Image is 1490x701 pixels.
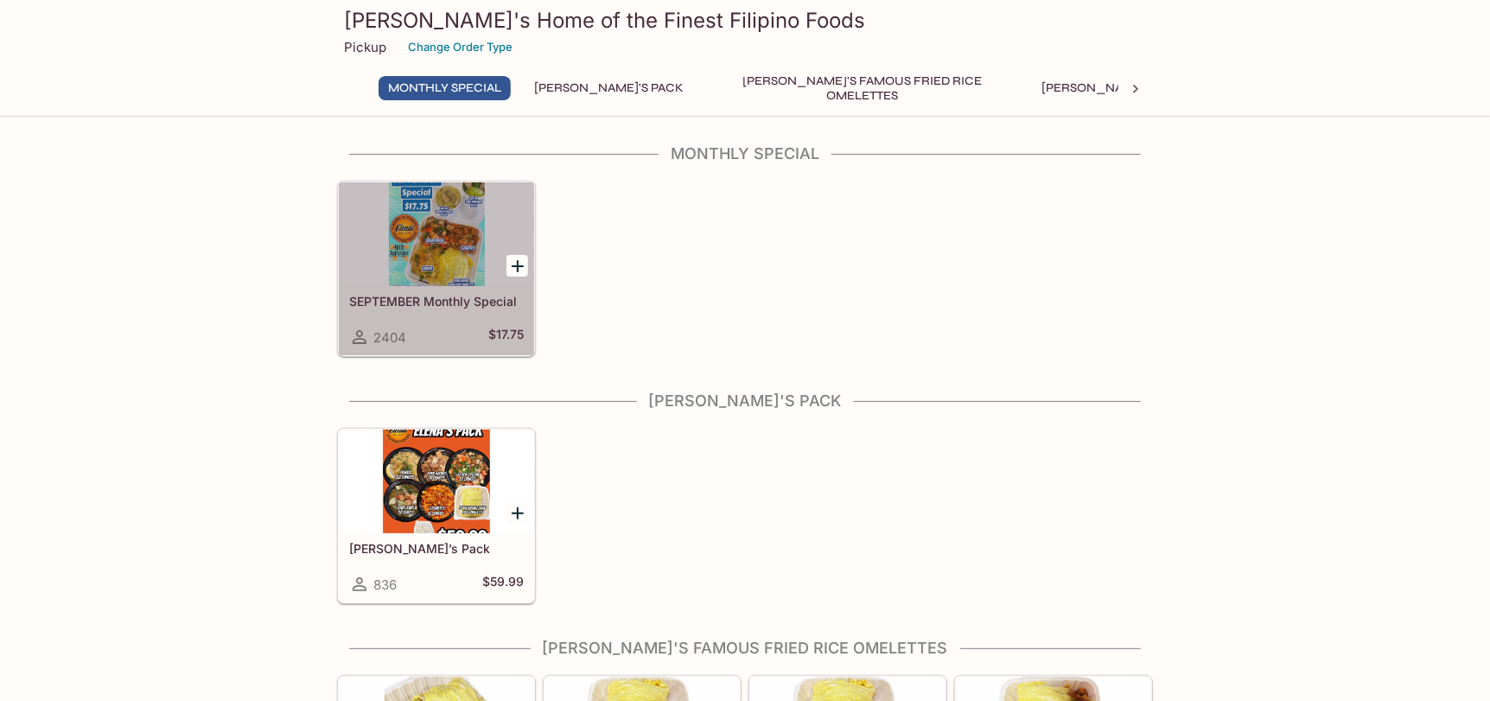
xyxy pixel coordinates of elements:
[338,182,535,356] a: SEPTEMBER Monthly Special2404$17.75
[337,144,1153,163] h4: Monthly Special
[337,639,1153,658] h4: [PERSON_NAME]'s Famous Fried Rice Omelettes
[373,329,406,346] span: 2404
[488,327,524,347] h5: $17.75
[338,429,535,603] a: [PERSON_NAME]’s Pack836$59.99
[344,7,1146,34] h3: [PERSON_NAME]'s Home of the Finest Filipino Foods
[707,76,1018,100] button: [PERSON_NAME]'s Famous Fried Rice Omelettes
[373,577,397,593] span: 836
[337,392,1153,411] h4: [PERSON_NAME]'s Pack
[349,541,524,556] h5: [PERSON_NAME]’s Pack
[339,182,534,286] div: SEPTEMBER Monthly Special
[339,430,534,533] div: Elena’s Pack
[400,34,520,61] button: Change Order Type
[344,39,386,55] p: Pickup
[506,502,528,524] button: Add Elena’s Pack
[506,255,528,277] button: Add SEPTEMBER Monthly Special
[349,294,524,309] h5: SEPTEMBER Monthly Special
[482,574,524,595] h5: $59.99
[1032,76,1252,100] button: [PERSON_NAME]'s Mixed Plates
[525,76,693,100] button: [PERSON_NAME]'s Pack
[379,76,511,100] button: Monthly Special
